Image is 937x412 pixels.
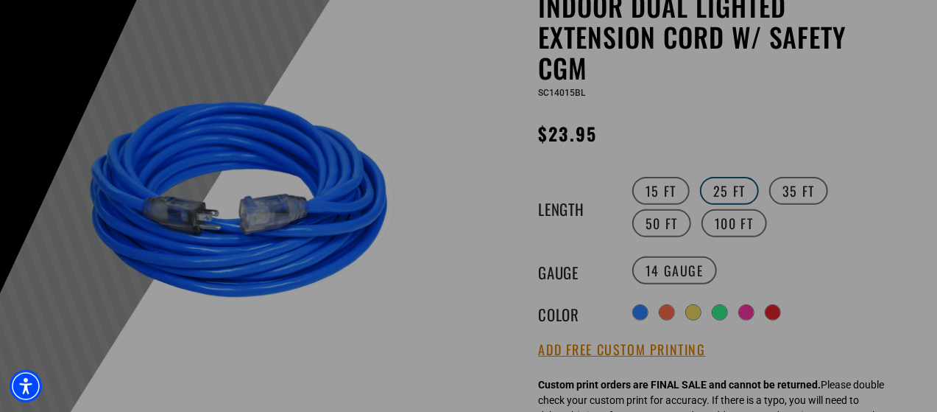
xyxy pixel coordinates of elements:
[632,256,717,284] label: 14 Gauge
[769,177,828,205] label: 35 FT
[539,120,597,147] span: $23.95
[632,177,690,205] label: 15 FT
[539,379,821,391] strong: Custom print orders are FINAL SALE and cannot be returned.
[71,28,425,383] img: blue
[701,209,767,237] label: 100 FT
[539,198,612,217] legend: Length
[632,209,691,237] label: 50 FT
[539,303,612,322] legend: Color
[539,342,706,358] button: Add Free Custom Printing
[700,177,759,205] label: 25 FT
[539,261,612,280] legend: Gauge
[10,370,42,402] div: Accessibility Menu
[539,88,586,98] span: SC14015BL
